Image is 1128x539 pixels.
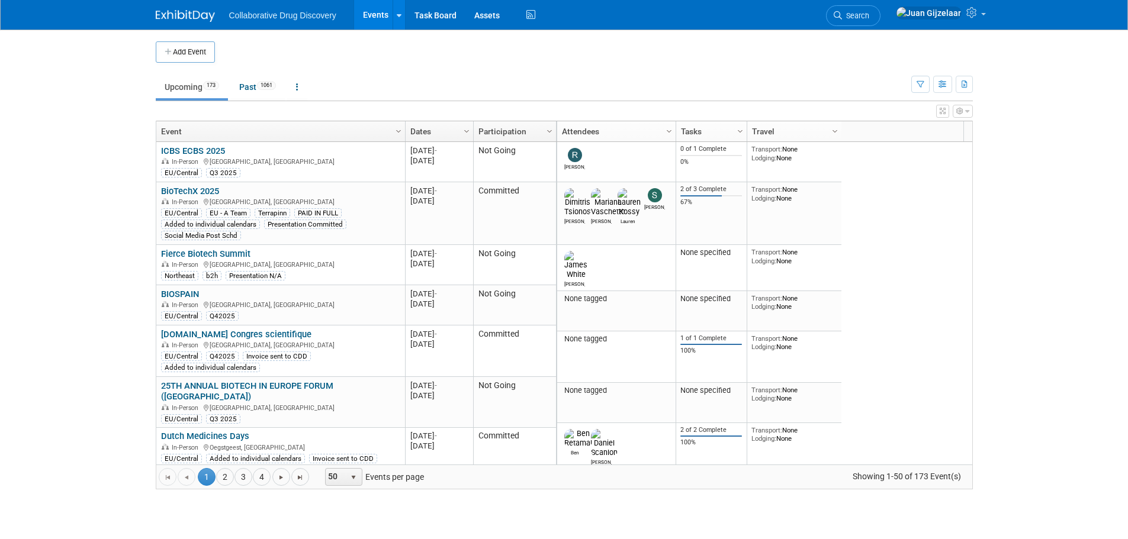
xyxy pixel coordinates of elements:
div: [DATE] [410,248,468,259]
a: 2 [216,468,234,486]
div: Presentation N/A [226,271,285,280]
span: 173 [203,81,219,90]
a: BioTechX 2025 [161,186,219,196]
span: Lodging: [751,302,776,311]
a: BIOSPAIN [161,289,199,299]
img: Mariana Vaschetto [591,188,625,217]
img: Susana Tomasio [648,188,662,202]
span: Go to the last page [295,473,305,482]
span: Column Settings [664,127,674,136]
div: Added to individual calendars [161,363,260,372]
img: Renate Baker [568,148,582,162]
span: - [435,146,437,155]
span: Column Settings [394,127,403,136]
img: In-Person Event [162,404,169,410]
div: None specified [680,386,742,395]
div: Daniel Scanlon [591,457,612,465]
span: Go to the previous page [182,473,191,482]
div: [DATE] [410,259,468,269]
div: [DATE] [410,431,468,441]
span: Collaborative Drug Discovery [229,11,336,20]
span: Transport: [751,185,782,193]
span: 50 [326,469,346,485]
a: Column Settings [734,121,747,139]
div: EU/Central [161,414,202,424]
div: b2h [203,271,221,280]
a: Event [161,121,397,141]
span: In-Person [172,198,202,206]
span: - [435,431,437,440]
span: 1 [198,468,216,486]
div: None specified [680,294,742,304]
div: PAID IN FULL [294,208,342,218]
a: Column Settings [663,121,676,139]
img: In-Person Event [162,261,169,267]
a: Travel [752,121,834,141]
div: Terrapinn [255,208,290,218]
div: [DATE] [410,380,468,390]
div: None specified [680,248,742,257]
a: Search [826,5,880,26]
div: [DATE] [410,441,468,451]
span: Transport: [751,386,782,394]
span: Go to the next page [277,473,286,482]
a: Attendees [562,121,668,141]
div: Added to individual calendars [206,454,305,463]
button: Add Event [156,41,215,63]
td: Not Going [473,377,556,428]
span: Search [842,11,869,20]
img: Ben Retamal [564,429,592,448]
div: None None [751,386,837,403]
div: 0% [680,158,742,166]
a: Tasks [681,121,739,141]
div: 0 of 1 Complete [680,145,742,153]
span: Lodging: [751,394,776,402]
span: Events per page [310,468,436,486]
div: Q3 2025 [206,168,240,177]
a: Upcoming173 [156,76,228,98]
div: Invoice sent to CDD [309,454,377,463]
span: In-Person [172,301,202,309]
span: Transport: [751,145,782,153]
img: In-Person Event [162,198,169,204]
div: [DATE] [410,299,468,309]
a: Column Settings [392,121,405,139]
a: [DOMAIN_NAME] Congres scientifique [161,329,311,340]
div: [DATE] [410,289,468,299]
img: Daniel Scanlon [591,429,618,457]
a: Go to the previous page [178,468,195,486]
a: Column Settings [828,121,841,139]
span: In-Person [172,158,202,166]
div: Ben Retamal [564,448,585,456]
div: [GEOGRAPHIC_DATA], [GEOGRAPHIC_DATA] [161,299,400,309]
a: 4 [253,468,271,486]
a: ICBS ECBS 2025 [161,146,225,156]
a: Dutch Medicines Days [161,431,249,441]
td: Committed [473,428,556,479]
a: Go to the first page [159,468,176,486]
div: Renate Baker [564,162,585,170]
span: Transport: [751,334,782,343]
span: Transport: [751,294,782,302]
span: In-Person [172,404,202,412]
div: James White [564,279,585,287]
span: Go to the first page [163,473,172,482]
div: [DATE] [410,196,468,206]
img: Dimitris Tsionos [564,188,591,217]
img: In-Person Event [162,301,169,307]
div: Q42025 [206,311,239,321]
div: None tagged [561,386,671,395]
td: Not Going [473,285,556,325]
div: Added to individual calendars [161,220,260,229]
div: None None [751,185,837,202]
span: Lodging: [751,343,776,351]
img: In-Person Event [162,341,169,347]
div: None None [751,145,837,162]
div: [DATE] [410,329,468,339]
a: Go to the next page [272,468,290,486]
div: Oegstgeest, [GEOGRAPHIC_DATA] [161,442,400,452]
div: EU/Central [161,168,202,177]
a: Past1061 [230,76,285,98]
div: 100% [680,347,742,355]
div: None None [751,334,837,351]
